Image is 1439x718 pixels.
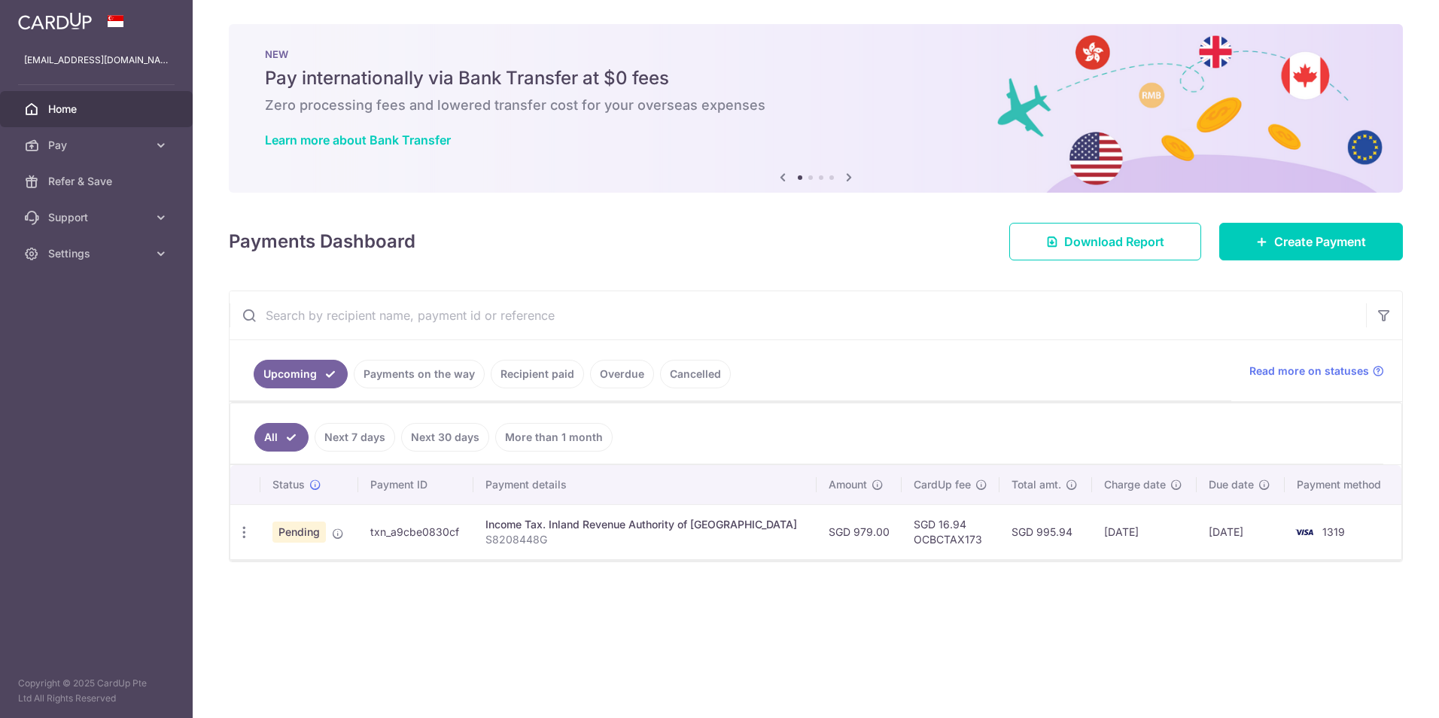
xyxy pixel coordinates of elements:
a: Learn more about Bank Transfer [265,132,451,148]
img: Bank transfer banner [229,24,1403,193]
span: Home [48,102,148,117]
span: Due date [1209,477,1254,492]
a: Payments on the way [354,360,485,388]
span: Refer & Save [48,174,148,189]
h4: Payments Dashboard [229,228,415,255]
span: Amount [829,477,867,492]
p: NEW [265,48,1367,60]
h6: Zero processing fees and lowered transfer cost for your overseas expenses [265,96,1367,114]
span: Charge date [1104,477,1166,492]
td: txn_a9cbe0830cf [358,504,473,559]
p: [EMAIL_ADDRESS][DOMAIN_NAME] [24,53,169,68]
span: Support [48,210,148,225]
a: Create Payment [1219,223,1403,260]
td: SGD 995.94 [999,504,1092,559]
td: SGD 979.00 [817,504,902,559]
h5: Pay internationally via Bank Transfer at $0 fees [265,66,1367,90]
a: Download Report [1009,223,1201,260]
img: Bank Card [1289,523,1319,541]
span: Status [272,477,305,492]
a: Read more on statuses [1249,364,1384,379]
span: Download Report [1064,233,1164,251]
td: SGD 16.94 OCBCTAX173 [902,504,999,559]
span: 1319 [1322,525,1345,538]
th: Payment ID [358,465,473,504]
a: Overdue [590,360,654,388]
span: Pending [272,522,326,543]
p: S8208448G [485,532,805,547]
a: Next 30 days [401,423,489,452]
a: More than 1 month [495,423,613,452]
a: Cancelled [660,360,731,388]
div: Income Tax. Inland Revenue Authority of [GEOGRAPHIC_DATA] [485,517,805,532]
span: Total amt. [1012,477,1061,492]
td: [DATE] [1197,504,1285,559]
span: Create Payment [1274,233,1366,251]
a: Recipient paid [491,360,584,388]
th: Payment method [1285,465,1401,504]
span: Read more on statuses [1249,364,1369,379]
th: Payment details [473,465,817,504]
img: CardUp [18,12,92,30]
span: Settings [48,246,148,261]
a: Next 7 days [315,423,395,452]
a: Upcoming [254,360,348,388]
td: [DATE] [1092,504,1197,559]
span: Pay [48,138,148,153]
span: CardUp fee [914,477,971,492]
a: All [254,423,309,452]
input: Search by recipient name, payment id or reference [230,291,1366,339]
